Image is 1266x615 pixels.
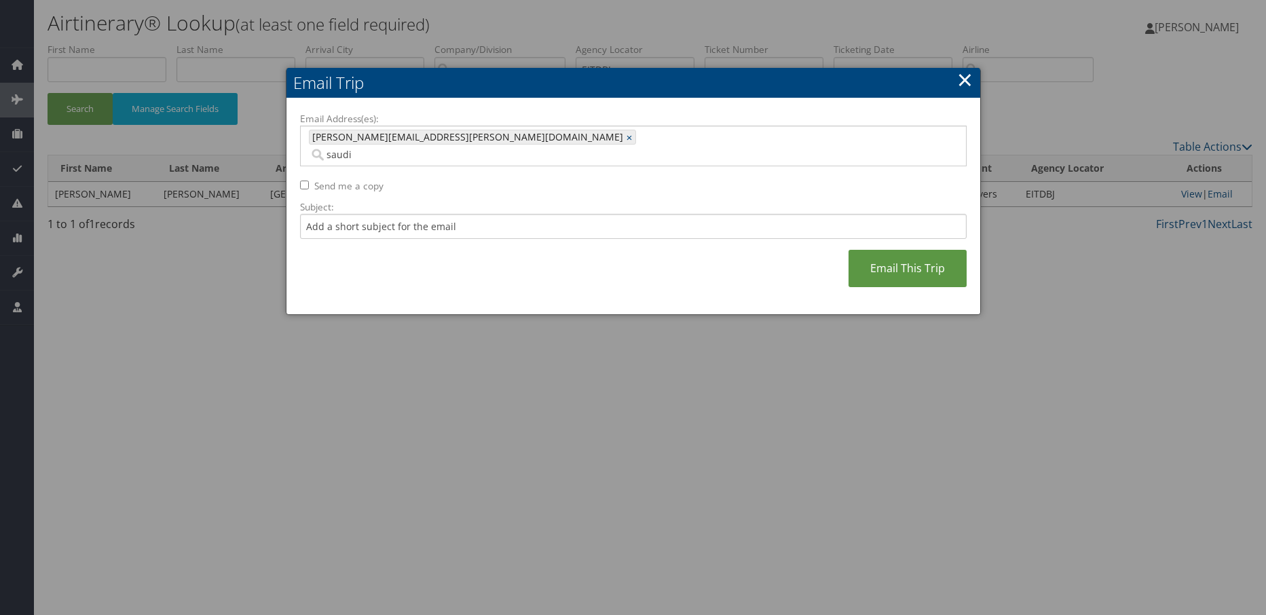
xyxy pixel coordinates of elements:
[310,130,623,144] span: [PERSON_NAME][EMAIL_ADDRESS][PERSON_NAME][DOMAIN_NAME]
[849,250,967,287] a: Email This Trip
[300,200,967,214] label: Subject:
[314,179,384,193] label: Send me a copy
[627,130,635,144] a: ×
[286,68,980,98] h2: Email Trip
[300,112,967,126] label: Email Address(es):
[300,214,967,239] input: Add a short subject for the email
[957,66,973,93] a: ×
[309,148,787,162] input: Email address (Separate multiple email addresses with commas)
